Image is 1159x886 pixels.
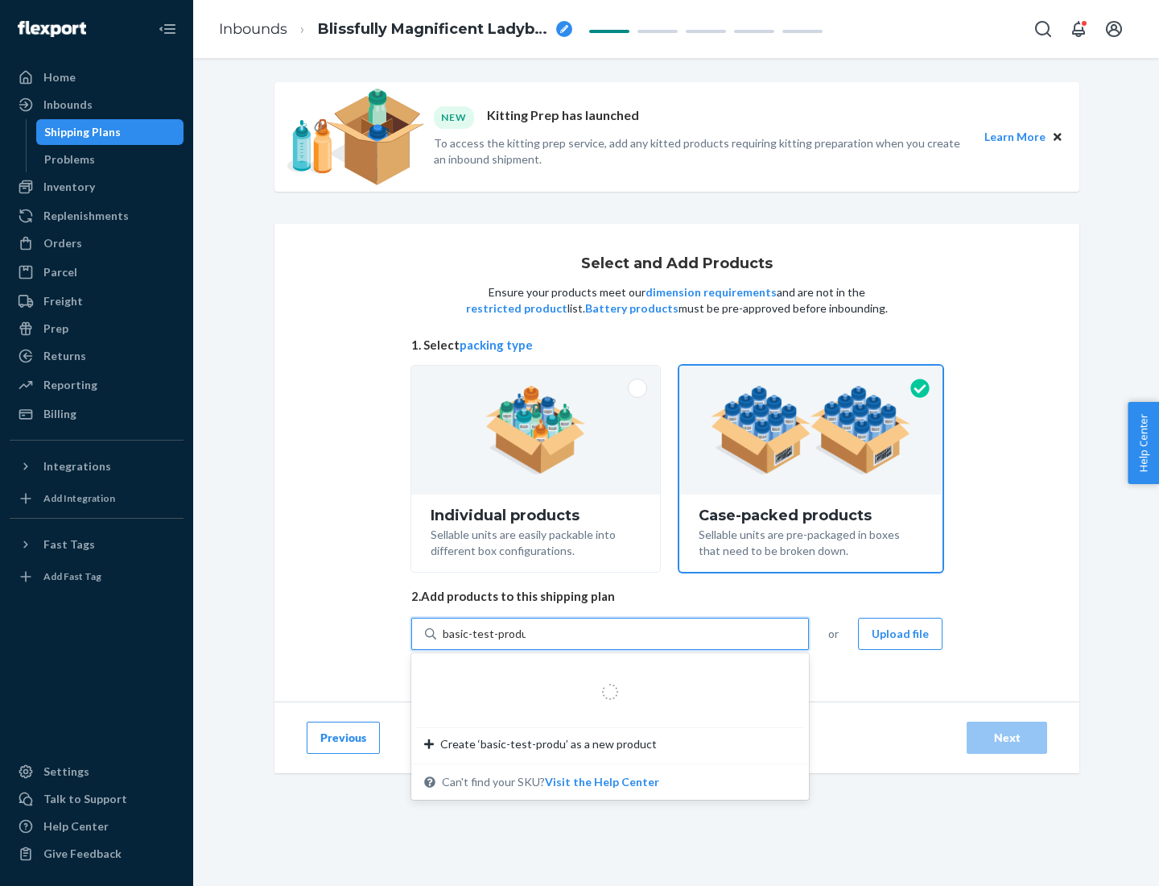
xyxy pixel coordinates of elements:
[10,174,184,200] a: Inventory
[43,536,95,553] div: Fast Tags
[487,106,639,128] p: Kitting Prep has launched
[1062,13,1095,45] button: Open notifications
[10,372,184,398] a: Reporting
[1128,402,1159,484] button: Help Center
[43,348,86,364] div: Returns
[10,343,184,369] a: Returns
[43,208,129,224] div: Replenishments
[1049,128,1066,146] button: Close
[18,21,86,37] img: Flexport logo
[440,736,657,752] span: Create ‘basic-test-produ’ as a new product
[464,284,889,317] p: Ensure your products meet our and are not in the list. must be pre-approved before inbounding.
[43,818,109,834] div: Help Center
[980,730,1033,746] div: Next
[828,626,839,642] span: or
[43,97,93,113] div: Inbounds
[858,618,942,650] button: Upload file
[10,401,184,427] a: Billing
[699,507,923,524] div: Case-packed products
[10,786,184,812] a: Talk to Support
[43,491,115,505] div: Add Integration
[43,458,111,474] div: Integrations
[43,293,83,309] div: Freight
[43,264,77,280] div: Parcel
[43,764,89,780] div: Settings
[307,722,380,754] button: Previous
[442,774,659,790] span: Can't find your SKU?
[431,524,641,559] div: Sellable units are easily packable into different box configurations.
[645,284,777,300] button: dimension requirements
[43,791,127,807] div: Talk to Support
[36,147,184,172] a: Problems
[485,386,586,474] img: individual-pack.facf35554cb0f1810c75b2bd6df2d64e.png
[10,814,184,839] a: Help Center
[43,846,122,862] div: Give Feedback
[585,300,678,317] button: Battery products
[10,564,184,590] a: Add Fast Tag
[151,13,184,45] button: Close Navigation
[36,119,184,145] a: Shipping Plans
[10,453,184,479] button: Integrations
[711,386,911,474] img: case-pack.59cecea509d18c883b923b81aeac6d0b.png
[10,203,184,229] a: Replenishments
[10,486,184,511] a: Add Integration
[43,235,82,251] div: Orders
[219,20,287,38] a: Inbounds
[460,337,533,354] button: packing type
[411,337,942,354] span: 1. Select
[967,722,1047,754] button: Next
[318,19,550,40] span: Blissfully Magnificent Ladybird
[984,128,1046,146] button: Learn More
[10,841,184,867] button: Give Feedback
[43,179,95,195] div: Inventory
[581,256,773,272] h1: Select and Add Products
[206,6,585,53] ol: breadcrumbs
[10,316,184,342] a: Prep
[43,69,76,85] div: Home
[10,532,184,557] button: Fast Tags
[10,64,184,90] a: Home
[10,759,184,785] a: Settings
[466,300,567,317] button: restricted product
[43,406,76,422] div: Billing
[431,507,641,524] div: Individual products
[434,135,970,168] p: To access the kitting prep service, add any kitted products requiring kitting preparation when yo...
[1027,13,1059,45] button: Open Search Box
[434,106,474,128] div: NEW
[44,124,121,140] div: Shipping Plans
[10,92,184,118] a: Inbounds
[411,588,942,605] span: 2. Add products to this shipping plan
[10,259,184,285] a: Parcel
[10,288,184,314] a: Freight
[44,151,95,168] div: Problems
[10,230,184,256] a: Orders
[43,377,97,393] div: Reporting
[43,321,68,337] div: Prep
[43,569,101,583] div: Add Fast Tag
[1098,13,1130,45] button: Open account menu
[699,524,923,559] div: Sellable units are pre-packaged in boxes that need to be broken down.
[545,774,659,790] button: Create ‘basic-test-produ’ as a new productCan't find your SKU?
[443,626,526,642] input: Create ‘basic-test-produ’ as a new productCan't find your SKU?Visit the Help Center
